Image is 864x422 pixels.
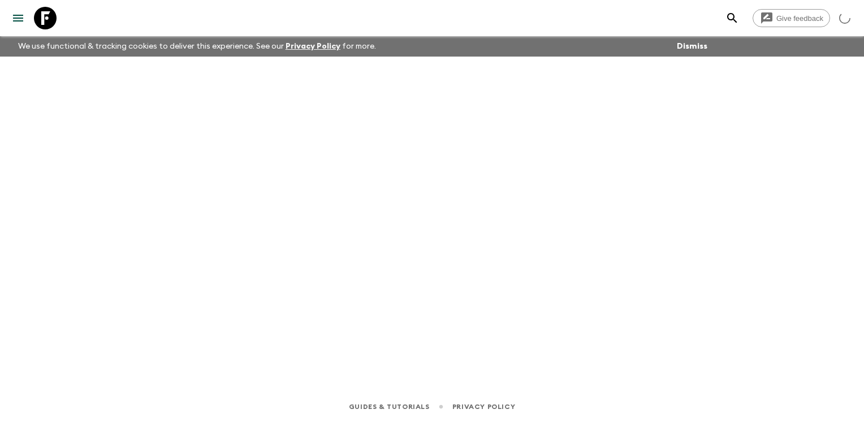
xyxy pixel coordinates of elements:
[721,7,744,29] button: search adventures
[14,36,381,57] p: We use functional & tracking cookies to deliver this experience. See our for more.
[753,9,830,27] a: Give feedback
[7,7,29,29] button: menu
[452,401,515,413] a: Privacy Policy
[349,401,430,413] a: Guides & Tutorials
[286,42,340,50] a: Privacy Policy
[674,38,710,54] button: Dismiss
[770,14,830,23] span: Give feedback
